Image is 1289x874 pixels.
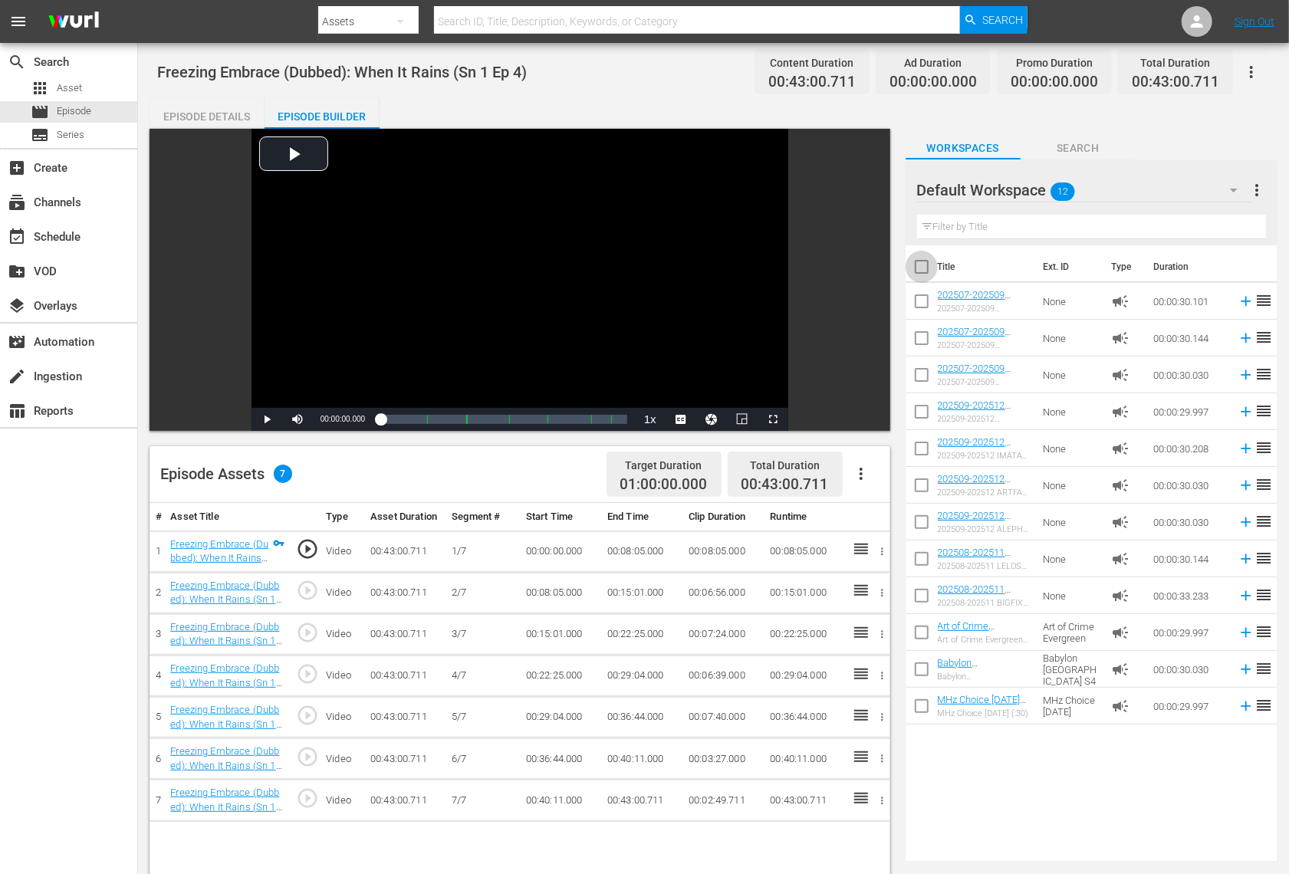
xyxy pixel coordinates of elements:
td: Video [320,613,364,655]
a: 202509-202512 ALEPHH S1 ad [938,510,1011,533]
span: play_circle_outline [297,537,320,560]
td: 00:43:00.711 [764,780,845,821]
div: 202509-202512 ARTFAC S1 ad [938,488,1031,498]
td: 7/7 [446,780,520,821]
button: Episode Builder [265,98,380,129]
th: Title [938,245,1034,288]
a: Freezing Embrace (Dubbed): When It Rains (Sn 1 Ep 4) (5/7) [170,704,284,744]
td: None [1037,430,1105,467]
svg: Add to Episode [1238,440,1254,457]
td: None [1037,504,1105,540]
td: 00:29:04.000 [520,697,601,738]
span: Ad [1111,513,1130,531]
td: 00:43:00.711 [364,613,446,655]
td: 00:08:05.000 [601,531,682,572]
span: Reports [8,402,26,420]
td: 00:43:00.711 [364,531,446,572]
td: None [1037,393,1105,430]
svg: Add to Episode [1238,366,1254,383]
a: 202507-202509 FATALX_S1_ad [938,363,1011,386]
td: Art of Crime Evergreen [1037,614,1105,651]
a: Freezing Embrace (Dubbed): When It Rains (Sn 1 Ep 4) (6/7) [170,745,284,785]
td: Video [320,655,364,697]
td: 00:03:27.000 [682,738,764,780]
td: 00:08:05.000 [682,531,764,572]
span: reorder [1254,291,1273,310]
td: 00:07:24.000 [682,613,764,655]
td: 00:40:11.000 [764,738,845,780]
span: 12 [1051,176,1075,208]
div: Episode Builder [265,98,380,135]
td: None [1037,467,1105,504]
td: 00:00:29.997 [1147,688,1231,724]
svg: Add to Episode [1238,514,1254,531]
div: 202507-202509 FATALX_S1_ad [938,377,1031,387]
div: Progress Bar [380,415,627,424]
span: VOD [8,262,26,281]
span: Automation [8,333,26,351]
svg: Add to Episode [1238,550,1254,567]
div: Video Player [252,129,788,431]
div: Total Duration [742,455,829,476]
td: 2 [150,572,164,613]
td: 1/7 [446,531,520,572]
a: 202509-202512 TROMPO S1 ad [938,399,1011,422]
svg: Add to Episode [1238,587,1254,604]
th: Segment # [446,503,520,531]
td: 00:29:04.000 [764,655,845,697]
span: Asset [31,79,49,97]
div: 202508-202511 LELOST S1_ad [938,561,1031,571]
a: Freezing Embrace (Dubbed): When It Rains (Sn 1 Ep 4) (1/7) [170,538,268,578]
td: 00:08:05.000 [764,531,845,572]
td: Video [320,697,364,738]
span: 00:00:00.000 [321,415,365,423]
th: Type [320,503,364,531]
button: Picture-in-Picture [727,408,758,431]
span: Ad [1111,623,1130,642]
td: 00:00:30.030 [1147,356,1231,393]
a: 202508-202511 BIGFIX S1_ad [938,583,1011,606]
td: 00:00:00.000 [520,531,601,572]
div: 202508-202511 BIGFIX S1_ad [938,598,1031,608]
td: 00:43:00.711 [364,738,446,780]
span: Create [8,159,26,177]
span: menu [9,12,28,31]
td: 4 [150,655,164,697]
span: reorder [1254,696,1273,715]
a: 202507-202509 PUBLIC_S2_ad [938,289,1011,312]
span: Episode [31,103,49,121]
td: 00:06:39.000 [682,655,764,697]
td: 5 [150,697,164,738]
td: 00:00:29.997 [1147,614,1231,651]
div: Ad Duration [889,52,977,74]
span: Asset [57,80,82,96]
span: Search [1021,139,1136,158]
button: Captions [666,408,696,431]
span: reorder [1254,328,1273,347]
td: Video [320,572,364,613]
td: 00:43:00.711 [601,780,682,821]
div: Total Duration [1132,52,1219,74]
span: 00:43:00.711 [1132,74,1219,91]
div: 202509-202512 ALEPHH S1 ad [938,524,1031,534]
td: 4/7 [446,655,520,697]
td: 1 [150,531,164,572]
span: 00:00:00.000 [1011,74,1098,91]
td: 00:00:30.030 [1147,504,1231,540]
th: Clip Duration [682,503,764,531]
div: Episode Details [150,98,265,135]
span: Channels [8,193,26,212]
span: Workspaces [906,139,1021,158]
span: Ad [1111,329,1130,347]
span: Ad [1111,586,1130,605]
a: Freezing Embrace (Dubbed): When It Rains (Sn 1 Ep 4) (4/7) [170,662,284,702]
td: 00:43:00.711 [364,780,446,821]
th: Runtime [764,503,845,531]
span: reorder [1254,365,1273,383]
td: 5/7 [446,697,520,738]
span: Episode [57,103,91,119]
td: 00:43:00.711 [364,655,446,697]
a: Freezing Embrace (Dubbed): When It Rains (Sn 1 Ep 4) (3/7) [170,621,284,661]
span: 00:43:00.711 [768,74,856,91]
span: Series [57,127,84,143]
